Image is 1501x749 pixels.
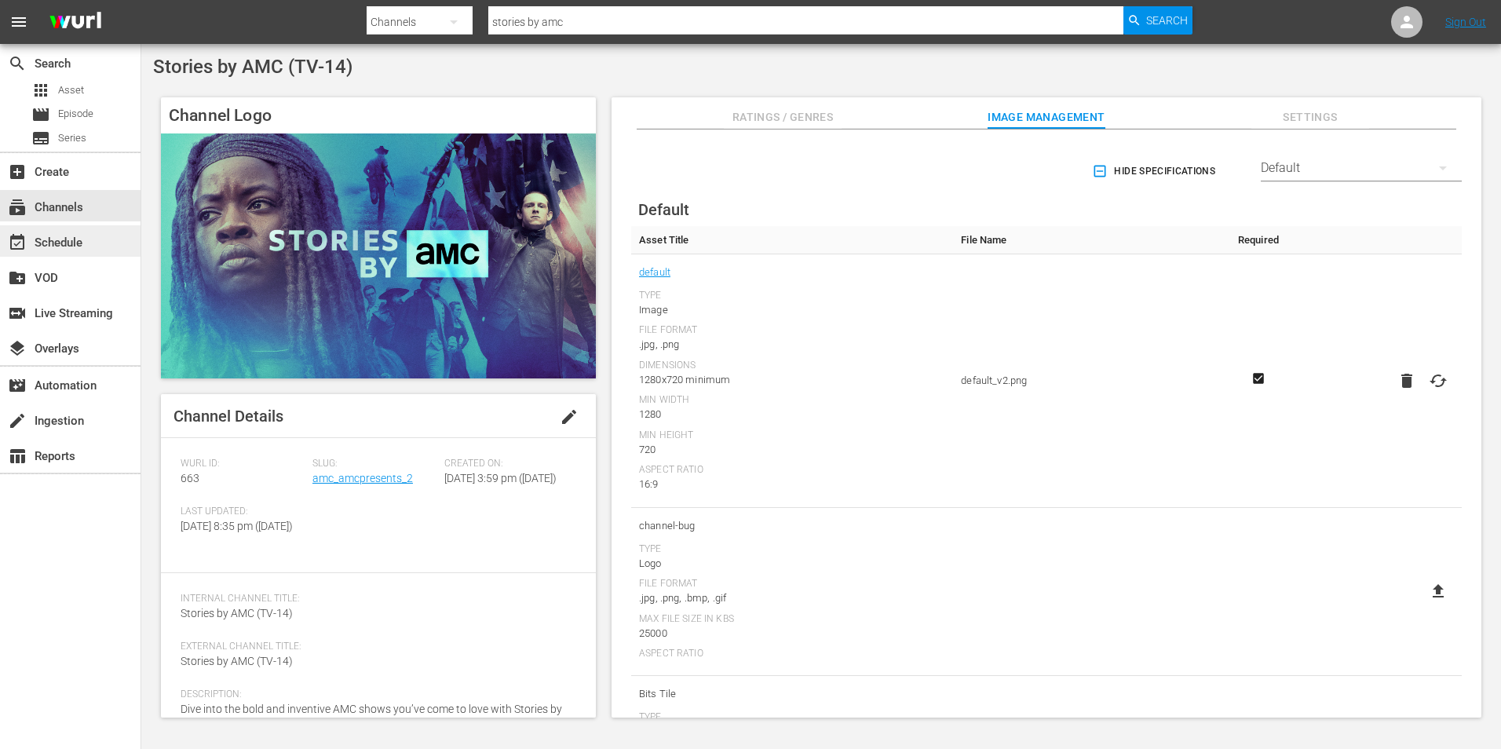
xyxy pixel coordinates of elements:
span: Schedule [8,233,27,252]
div: File Format [639,578,945,590]
span: Stories by AMC (TV-14) [181,655,293,667]
span: Episode [31,105,50,124]
span: Slug: [312,458,436,470]
div: .jpg, .png, .bmp, .gif [639,590,945,606]
span: Wurl ID: [181,458,305,470]
div: Aspect Ratio [639,648,945,660]
span: Overlays [8,339,27,358]
span: External Channel Title: [181,641,568,653]
span: edit [560,407,579,426]
span: 663 [181,472,199,484]
span: Ingestion [8,411,27,430]
span: Create [8,163,27,181]
div: Dimensions [639,360,945,372]
div: Image [639,302,945,318]
div: Default [1261,146,1462,190]
div: .jpg, .png [639,337,945,353]
div: 16:9 [639,477,945,492]
td: default_v2.png [953,254,1224,508]
span: [DATE] 3:59 pm ([DATE]) [444,472,557,484]
button: Hide Specifications [1089,149,1222,193]
div: 25000 [639,626,945,641]
span: Series [31,129,50,148]
span: Ratings / Genres [724,108,842,127]
span: [DATE] 8:35 pm ([DATE]) [181,520,293,532]
span: Image Management [988,108,1105,127]
h4: Channel Logo [161,97,596,133]
span: Search [1146,6,1188,35]
span: VOD [8,269,27,287]
button: edit [550,398,588,436]
span: Internal Channel Title: [181,593,568,605]
div: Logo [639,556,945,572]
span: Live Streaming [8,304,27,323]
span: Bits Tile [639,684,945,704]
span: Search [8,54,27,73]
span: Asset [58,82,84,98]
span: Stories by AMC (TV-14) [181,607,293,619]
div: Max File Size In Kbs [639,613,945,626]
img: Stories by AMC (TV-14) [161,133,596,378]
span: Automation [8,376,27,395]
div: Aspect Ratio [639,464,945,477]
div: 720 [639,442,945,458]
div: Type [639,543,945,556]
span: Settings [1251,108,1369,127]
div: 1280 [639,407,945,422]
span: Series [58,130,86,146]
span: Channels [8,198,27,217]
a: Sign Out [1445,16,1486,28]
div: File Format [639,324,945,337]
div: Type [639,290,945,302]
div: Min Height [639,429,945,442]
button: Search [1123,6,1192,35]
span: Asset [31,81,50,100]
div: Type [639,711,945,724]
div: 1280x720 minimum [639,372,945,388]
span: Description: [181,689,568,701]
th: Required [1225,226,1292,254]
span: Last Updated: [181,506,305,518]
th: Asset Title [631,226,953,254]
a: amc_amcpresents_2 [312,472,413,484]
span: Created On: [444,458,568,470]
span: Stories by AMC (TV-14) [153,56,352,78]
div: Min Width [639,394,945,407]
span: Channel Details [173,407,283,426]
span: Reports [8,447,27,466]
th: File Name [953,226,1224,254]
svg: Required [1249,371,1268,385]
span: Hide Specifications [1095,163,1215,180]
span: menu [9,13,28,31]
img: ans4CAIJ8jUAAAAAAAAAAAAAAAAAAAAAAAAgQb4GAAAAAAAAAAAAAAAAAAAAAAAAJMjXAAAAAAAAAAAAAAAAAAAAAAAAgAT5G... [38,4,113,41]
span: Episode [58,106,93,122]
a: default [639,262,670,283]
span: channel-bug [639,516,945,536]
span: Default [638,200,689,219]
span: Dive into the bold and inventive AMC shows you’ve come to love with Stories by AMC. Get access to... [181,703,564,732]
